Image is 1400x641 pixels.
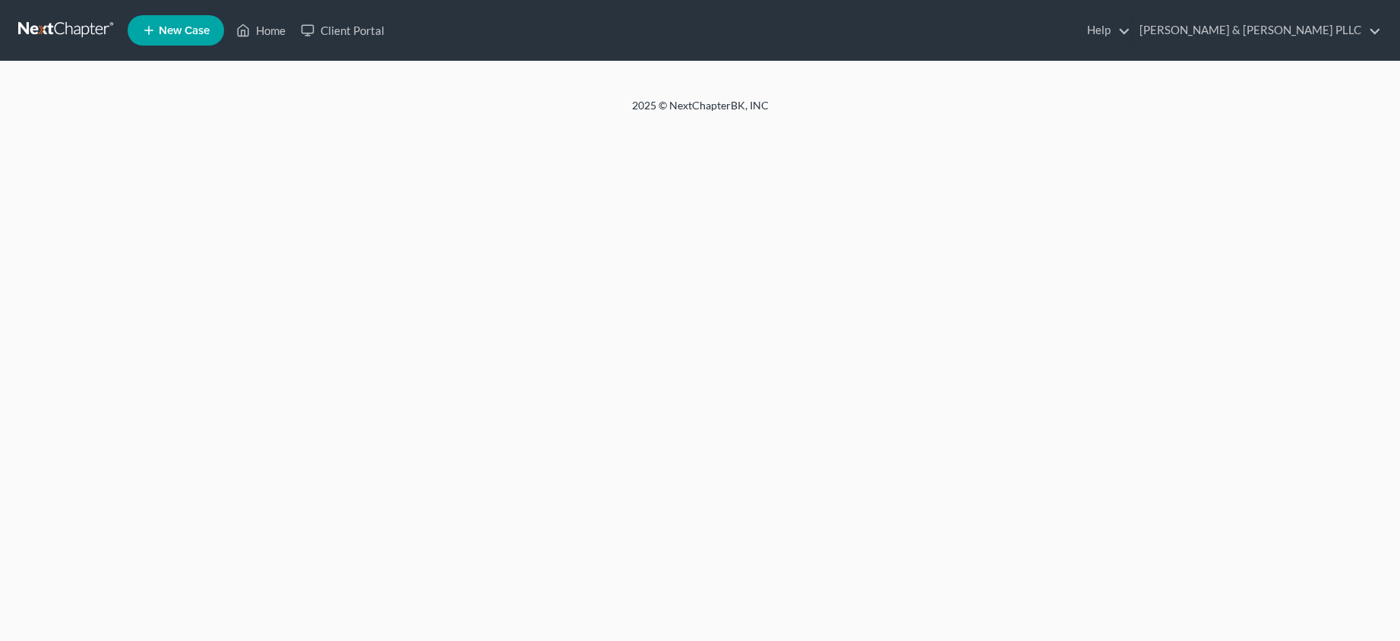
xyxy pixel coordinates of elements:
a: Help [1079,17,1130,44]
a: Client Portal [293,17,392,44]
div: 2025 © NextChapterBK, INC [267,98,1133,125]
new-legal-case-button: New Case [128,15,224,46]
a: [PERSON_NAME] & [PERSON_NAME] PLLC [1132,17,1381,44]
a: Home [229,17,293,44]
